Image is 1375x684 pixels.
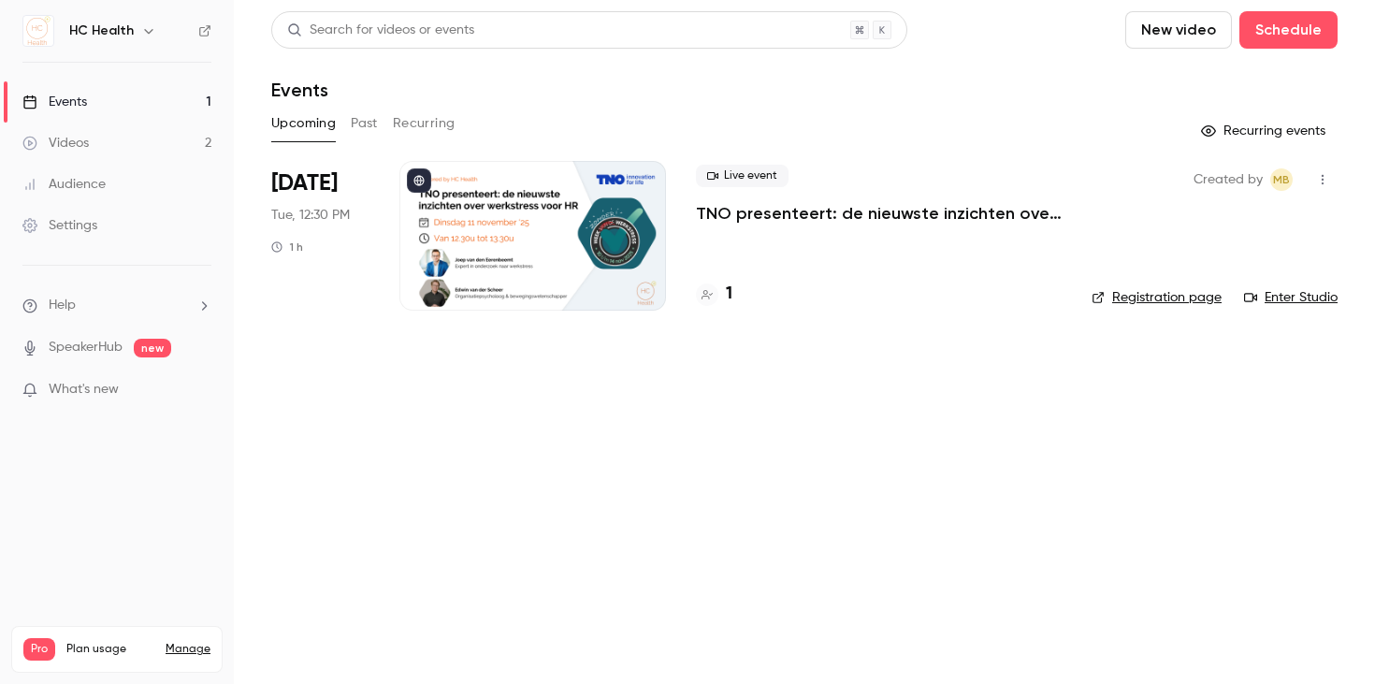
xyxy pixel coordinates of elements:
span: Created by [1194,168,1263,191]
a: SpeakerHub [49,338,123,357]
button: Schedule [1239,11,1338,49]
div: 1 h [271,240,303,255]
button: Upcoming [271,109,336,138]
span: Help [49,296,76,315]
span: MB [1273,168,1290,191]
span: Maya Bertolino [1270,168,1293,191]
h1: Events [271,79,328,101]
a: TNO presenteert: de nieuwste inzichten over werkstress voor HR [696,202,1062,225]
li: help-dropdown-opener [22,296,211,315]
button: Recurring [393,109,456,138]
h6: HC Health [69,22,134,40]
h4: 1 [726,282,732,307]
div: Search for videos or events [287,21,474,40]
div: Videos [22,134,89,153]
span: Pro [23,638,55,661]
img: HC Health [23,16,53,46]
div: Nov 11 Tue, 12:30 PM (Europe/Amsterdam) [271,161,369,311]
a: Enter Studio [1244,288,1338,307]
div: Settings [22,216,97,235]
span: What's new [49,380,119,400]
a: Registration page [1092,288,1222,307]
span: Live event [696,165,789,187]
button: New video [1125,11,1232,49]
a: 1 [696,282,732,307]
div: Audience [22,175,106,194]
span: [DATE] [271,168,338,198]
span: Tue, 12:30 PM [271,206,350,225]
button: Recurring events [1193,116,1338,146]
span: new [134,339,171,357]
span: Plan usage [66,642,154,657]
a: Manage [166,642,210,657]
button: Past [351,109,378,138]
div: Events [22,93,87,111]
